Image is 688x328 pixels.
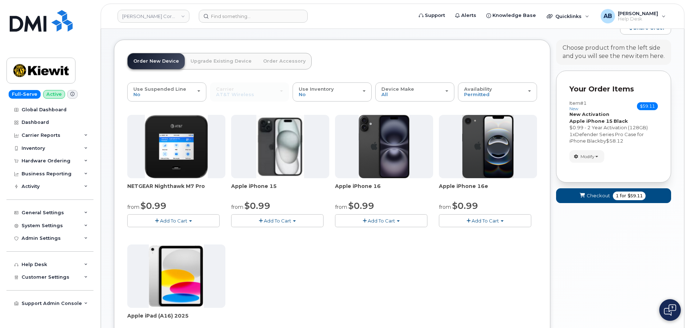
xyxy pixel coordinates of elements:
[587,192,610,199] span: Checkout
[425,12,445,19] span: Support
[414,8,450,23] a: Support
[619,193,628,199] span: for
[492,12,536,19] span: Knowledge Base
[616,193,619,199] span: 1
[127,183,225,197] div: NETGEAR Nighthawk M7 Pro
[464,86,492,92] span: Availability
[141,201,166,211] span: $0.99
[145,115,208,178] img: nighthawk_m7_pro.png
[481,8,541,23] a: Knowledge Base
[580,100,587,106] span: #1
[464,91,490,97] span: Permitted
[637,102,658,110] span: $59.11
[628,193,643,199] span: $59.11
[127,312,225,327] div: Apple iPad (A16) 2025
[614,118,628,124] strong: Black
[569,106,578,111] small: new
[127,204,139,210] small: from
[439,183,537,197] div: Apple iPhone 16e
[569,131,573,137] span: 1
[569,131,658,144] div: x by
[359,115,409,178] img: iphone_16_plus.png
[569,124,658,131] div: $0.99 - 2 Year Activation (128GB)
[604,12,612,21] span: AB
[244,201,270,211] span: $0.99
[569,131,644,144] span: Defender Series Pro Case for iPhone Black
[133,91,140,97] span: No
[133,86,186,92] span: Use Suspended Line
[461,12,476,19] span: Alerts
[127,82,206,101] button: Use Suspended Line No
[149,244,203,308] img: iPad_A16.PNG
[569,84,658,94] p: Your Order Items
[335,183,433,197] div: Apple iPhone 16
[439,204,451,210] small: from
[450,8,481,23] a: Alerts
[606,138,623,144] span: $58.12
[381,91,388,97] span: All
[348,201,374,211] span: $0.99
[618,16,658,22] span: Help Desk
[127,214,220,227] button: Add To Cart
[569,111,609,117] strong: New Activation
[199,10,308,23] input: Find something...
[231,204,243,210] small: from
[452,201,478,211] span: $0.99
[335,214,427,227] button: Add To Cart
[618,10,658,16] span: [PERSON_NAME]
[563,44,665,60] div: Choose product from the left side and you will see the new item here.
[569,100,587,111] h3: Item
[581,153,595,160] span: Modify
[160,218,187,224] span: Add To Cart
[375,82,454,101] button: Device Make All
[472,218,499,224] span: Add To Cart
[299,86,334,92] span: Use Inventory
[231,183,329,197] div: Apple iPhone 15
[335,204,347,210] small: from
[368,218,395,224] span: Add To Cart
[596,9,671,23] div: Adam Bake
[299,91,306,97] span: No
[231,214,324,227] button: Add To Cart
[542,9,594,23] div: Quicklinks
[256,115,304,178] img: iphone15.jpg
[556,188,671,203] button: Checkout 1 for $59.11
[381,86,414,92] span: Device Make
[293,82,372,101] button: Use Inventory No
[458,82,537,101] button: Availability Permitted
[257,53,311,69] a: Order Accessory
[569,150,604,163] button: Modify
[439,214,531,227] button: Add To Cart
[569,118,613,124] strong: Apple iPhone 15
[264,218,291,224] span: Add To Cart
[462,115,514,178] img: iphone16e.png
[128,53,185,69] a: Order New Device
[555,13,582,19] span: Quicklinks
[664,304,676,316] img: Open chat
[185,53,257,69] a: Upgrade Existing Device
[118,10,189,23] a: Kiewit Corporation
